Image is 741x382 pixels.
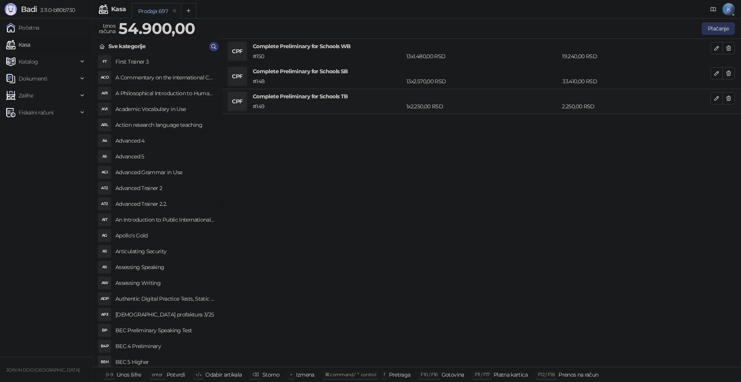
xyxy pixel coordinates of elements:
div: Gotovina [442,370,464,380]
div: 1 x 2.250,00 RSD [405,102,560,111]
div: Prodaja 697 [138,7,168,15]
div: B4P [98,340,111,352]
a: Početna [6,20,39,35]
h4: Articulating Security [115,245,215,257]
span: 0-9 [106,372,113,377]
div: Sve kategorije [108,42,145,50]
div: CPF [228,92,247,111]
div: AG [98,229,111,242]
h4: Advanced Grammar in Use [115,166,215,178]
h4: Apollo's Gold [115,229,215,242]
h4: First Trainer 3 [115,56,215,68]
span: ⌫ [252,372,259,377]
div: # 150 [251,52,405,61]
span: Zalihe [19,88,33,103]
h4: BEC Preliminary Speaking Test [115,324,215,337]
div: Platna kartica [494,370,528,380]
div: Izmena [296,370,314,380]
span: K [722,3,735,15]
div: A4 [98,135,111,147]
div: Iznos računa [97,21,117,36]
h4: Advanced Trainer 2 [115,182,215,194]
div: Kasa [111,6,126,12]
h4: Advanced 5 [115,150,215,163]
strong: 54.900,00 [118,19,195,38]
h4: [DEMOGRAPHIC_DATA] profaktura 3/25 [115,308,215,321]
span: ↑/↓ [195,372,201,377]
span: Katalog [19,54,38,69]
h4: Complete Preliminary for Schools WB [253,42,711,50]
div: ADP [98,293,111,305]
div: AT2 [98,198,111,210]
h4: Assessing Speaking [115,261,215,273]
button: remove [169,8,179,14]
div: 13 x 2.570,00 RSD [405,77,561,86]
h4: Advanced Trainer 2.2. [115,198,215,210]
div: Pretraga [389,370,411,380]
span: Badi [21,5,37,14]
div: Prenos na račun [558,370,598,380]
div: # 148 [251,77,405,86]
div: AIT [98,214,111,226]
h4: Complete Preliminary for Schools TB [253,92,711,101]
div: AGI [98,166,111,178]
div: Odabir artikala [205,370,242,380]
div: AS [98,261,111,273]
a: Dokumentacija [707,3,719,15]
span: ⌘ command / ⌃ control [325,372,376,377]
div: FT [98,56,111,68]
h4: A Philosophical Introduction to Human Rights [115,87,215,99]
div: 13 x 1.480,00 RSD [405,52,560,61]
span: F12 / F18 [538,372,555,377]
div: AW [98,277,111,289]
span: + [290,372,292,377]
h4: A Commentary on the International Convent on Civil and Political Rights [115,71,215,84]
h4: Academic Vocabulary in Use [115,103,215,115]
span: F10 / F16 [421,372,437,377]
div: AS [98,245,111,257]
div: API [98,87,111,99]
div: Potvrdi [167,370,185,380]
div: 33.410,00 RSD [561,77,712,86]
h4: Assessing Writing [115,277,215,289]
div: Storno [262,370,279,380]
h4: Authentic Digital Practice Tests, Static online 1ed [115,293,215,305]
span: Fiskalni računi [19,105,53,120]
h4: An Introduction to Public International Law [115,214,215,226]
h4: Action research language teaching [115,119,215,131]
button: Add tab [181,3,196,19]
div: B5H [98,356,111,368]
div: AT2 [98,182,111,194]
div: ACO [98,71,111,84]
div: BP [98,324,111,337]
div: grid [93,54,222,367]
div: ARL [98,119,111,131]
div: CPF [228,67,247,86]
span: enter [152,372,163,377]
span: F11 / F17 [475,372,490,377]
div: CPF [228,42,247,61]
div: # 149 [251,102,405,111]
span: Dokumenti [19,71,47,86]
div: A5 [98,150,111,163]
span: f [384,372,385,377]
span: 3.11.0-b80b730 [37,7,75,13]
div: AP3 [98,308,111,321]
button: Plaćanje [702,22,735,35]
small: JOIN IN DOO [GEOGRAPHIC_DATA] [6,367,80,373]
div: Unos šifre [117,370,141,380]
h4: Advanced 4 [115,135,215,147]
div: 2.250,00 RSD [560,102,712,111]
div: AVI [98,103,111,115]
a: Kasa [6,37,30,52]
img: Logo [5,3,17,15]
h4: Complete Preliminary for Schools SB [253,67,711,76]
div: 19.240,00 RSD [560,52,712,61]
h4: BEC 5 Higher [115,356,215,368]
h4: BEC 4 Preliminary [115,340,215,352]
